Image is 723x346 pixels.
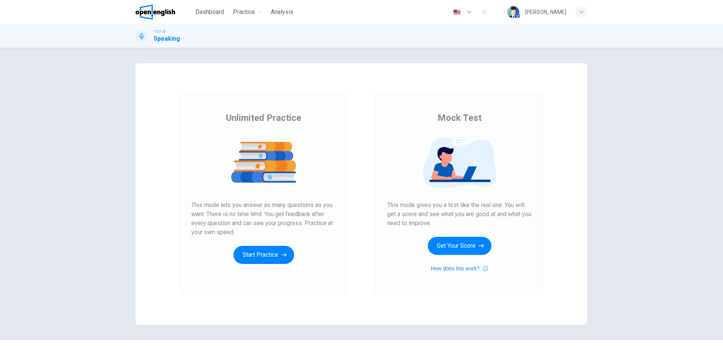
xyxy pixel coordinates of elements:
[387,201,532,228] span: This mode gives you a test like the real one. You will get a score and see what you are good at a...
[136,5,192,20] a: OpenEnglish logo
[154,29,166,34] span: TOEFL®
[428,237,491,255] button: Get Your Score
[191,201,336,237] span: This mode lets you answer as many questions as you want. There is no time limit. You get feedback...
[431,264,488,273] button: How does this work?
[271,8,293,17] span: Analysis
[268,5,296,19] button: Analysis
[233,8,255,17] span: Practice
[233,246,294,264] button: Start Practice
[226,112,301,124] span: Unlimited Practice
[525,8,566,17] div: [PERSON_NAME]
[192,5,227,19] button: Dashboard
[452,9,462,15] img: en
[195,8,224,17] span: Dashboard
[154,34,180,43] h1: Speaking
[507,6,519,18] img: Profile picture
[230,5,265,19] button: Practice
[136,5,175,20] img: OpenEnglish logo
[438,112,482,124] span: Mock Test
